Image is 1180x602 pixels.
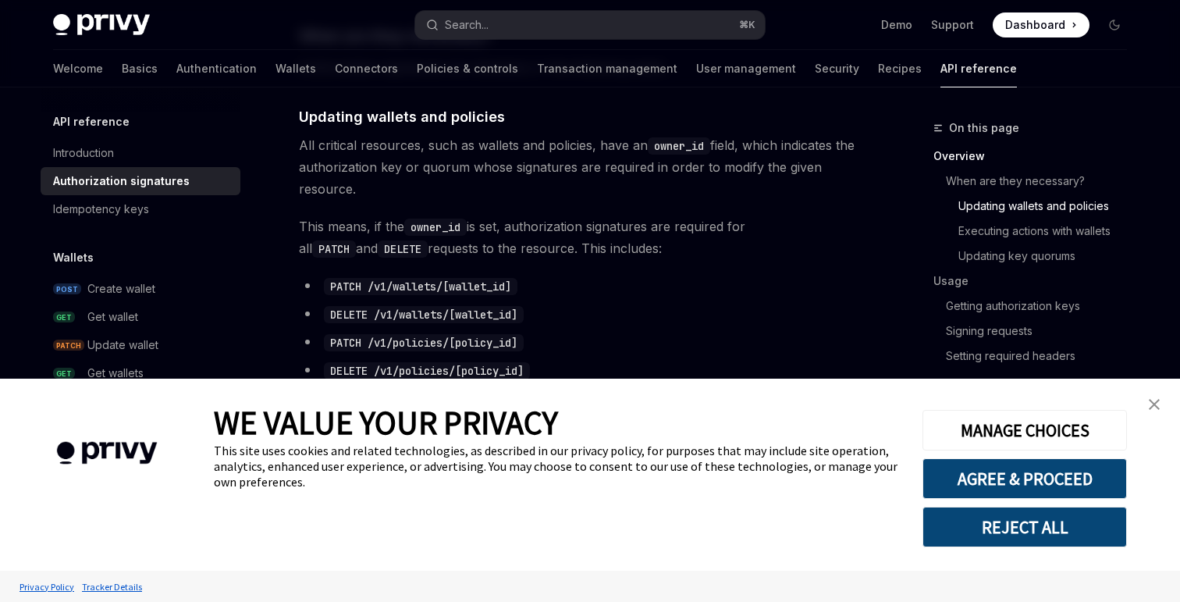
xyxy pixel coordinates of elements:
[1139,389,1170,420] a: close banner
[933,194,1139,219] a: Updating wallets and policies
[1149,399,1160,410] img: close banner
[324,362,530,379] code: DELETE /v1/policies/[policy_id]
[324,334,524,351] code: PATCH /v1/policies/[policy_id]
[53,200,149,219] div: Idempotency keys
[324,278,517,295] code: PATCH /v1/wallets/[wallet_id]
[878,50,922,87] a: Recipes
[299,216,862,259] span: This means, if the is set, authorization signatures are required for all and requests to the reso...
[949,119,1019,137] span: On this page
[696,50,796,87] a: User management
[53,144,114,162] div: Introduction
[41,275,240,303] a: POSTCreate wallet
[53,368,75,379] span: GET
[933,144,1139,169] a: Overview
[41,139,240,167] a: Introduction
[537,50,677,87] a: Transaction management
[41,331,240,359] a: PATCHUpdate wallet
[87,336,158,354] div: Update wallet
[881,17,912,33] a: Demo
[815,50,859,87] a: Security
[87,280,155,298] div: Create wallet
[53,248,94,267] h5: Wallets
[324,306,524,323] code: DELETE /v1/wallets/[wallet_id]
[53,283,81,295] span: POST
[993,12,1089,37] a: Dashboard
[922,458,1127,499] button: AGREE & PROCEED
[122,50,158,87] a: Basics
[53,50,103,87] a: Welcome
[1102,12,1127,37] button: Toggle dark mode
[275,50,316,87] a: Wallets
[53,340,84,351] span: PATCH
[415,11,765,39] button: Search...⌘K
[53,14,150,36] img: dark logo
[933,269,1139,294] a: Usage
[23,419,190,487] img: company logo
[214,443,899,490] div: This site uses cookies and related technologies, as described in our privacy policy, for purposes...
[933,344,1139,369] a: Setting required headers
[378,240,428,258] code: DELETE
[1005,17,1065,33] span: Dashboard
[312,240,356,258] code: PATCH
[78,573,146,600] a: Tracker Details
[739,19,755,31] span: ⌘ K
[41,303,240,331] a: GETGet wallet
[299,134,862,200] span: All critical resources, such as wallets and policies, have an field, which indicates the authoriz...
[335,50,398,87] a: Connectors
[933,219,1139,244] a: Executing actions with wallets
[53,312,75,323] span: GET
[933,319,1139,344] a: Signing requests
[41,195,240,223] a: Idempotency keys
[922,507,1127,547] button: REJECT ALL
[41,167,240,195] a: Authorization signatures
[922,410,1127,451] button: MANAGE CHOICES
[445,16,489,34] div: Search...
[16,573,78,600] a: Privacy Policy
[53,112,130,131] h5: API reference
[648,137,710,155] code: owner_id
[53,172,190,191] div: Authorization signatures
[933,294,1139,319] a: Getting authorization keys
[933,169,1139,194] a: When are they necessary?
[87,364,144,383] div: Get wallets
[87,308,138,326] div: Get wallet
[933,244,1139,269] a: Updating key quorums
[417,50,518,87] a: Policies & controls
[940,50,1017,87] a: API reference
[931,17,974,33] a: Support
[299,106,505,127] span: Updating wallets and policies
[404,219,467,236] code: owner_id
[214,402,558,443] span: WE VALUE YOUR PRIVACY
[41,359,240,387] a: GETGet wallets
[176,50,257,87] a: Authentication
